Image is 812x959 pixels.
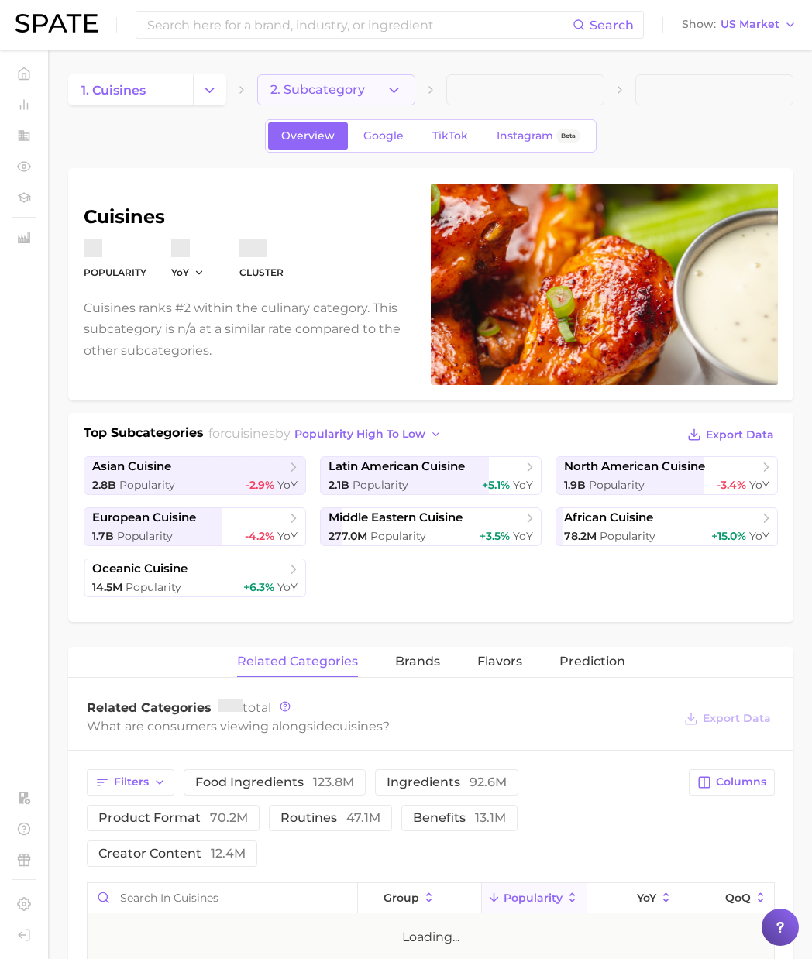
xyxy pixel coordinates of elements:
span: african cuisine [564,510,653,525]
span: Filters [114,775,149,789]
span: -4.2% [245,529,274,543]
span: Popularity [589,478,645,492]
span: asian cuisine [92,459,171,474]
span: +5.1% [482,478,510,492]
a: african cuisine78.2m Popularity+15.0% YoY [556,507,778,546]
span: food ingredients [195,776,354,789]
span: -3.4% [717,478,746,492]
span: 2. Subcategory [270,83,365,97]
span: 13.1m [475,810,506,825]
span: for by [208,426,446,441]
button: Filters [87,769,174,796]
span: 2.1b [329,478,349,492]
span: 14.5m [92,580,122,594]
a: middle eastern cuisine277.0m Popularity+3.5% YoY [320,507,542,546]
span: popularity high to low [294,428,425,441]
h1: Top Subcategories [84,424,204,447]
span: Prediction [559,655,625,669]
a: asian cuisine2.8b Popularity-2.9% YoY [84,456,306,495]
span: YoY [749,478,769,492]
span: routines [280,812,380,824]
span: 2.8b [92,478,116,492]
a: oceanic cuisine14.5m Popularity+6.3% YoY [84,559,306,597]
span: 92.6m [470,775,507,789]
span: related categories [237,655,358,669]
span: cuisines [332,719,383,734]
span: group [384,892,419,904]
span: Columns [716,775,766,789]
button: Popularity [482,883,587,913]
span: YoY [277,580,298,594]
span: Popularity [119,478,175,492]
button: Change Category [193,74,226,105]
a: Log out. Currently logged in with e-mail yumi.toki@spate.nyc. [12,923,36,947]
input: Search in cuisines [88,883,357,913]
button: YoY [587,883,681,913]
span: Popularity [126,580,181,594]
span: middle eastern cuisine [329,510,463,525]
button: ShowUS Market [678,15,800,35]
span: US Market [721,20,779,29]
span: Google [363,129,404,143]
span: benefits [413,812,506,824]
div: Loading... [402,928,459,947]
span: YoY [171,266,189,279]
span: YoY [637,892,656,904]
span: product format [98,812,248,824]
button: group [358,883,482,913]
a: 1. cuisines [68,74,193,105]
button: Columns [689,769,775,796]
span: Popularity [370,529,426,543]
span: north american cuisine [564,459,705,474]
span: +6.3% [243,580,274,594]
a: european cuisine1.7b Popularity-4.2% YoY [84,507,306,546]
dt: cluster [239,263,284,282]
span: 277.0m [329,529,367,543]
div: What are consumers viewing alongside ? [87,716,673,737]
dt: Popularity [84,263,146,282]
span: cuisines [225,426,275,441]
span: Related Categories [87,700,212,715]
p: Cuisines ranks #2 within the culinary category. This subcategory is n/a at a similar rate compare... [84,297,412,361]
span: Overview [281,129,335,143]
span: 1. cuisines [81,83,146,98]
span: creator content [98,847,246,860]
span: YoY [277,529,298,543]
span: brands [395,655,440,669]
img: SPATE [15,14,98,33]
button: QoQ [680,883,774,913]
h1: cuisines [84,208,412,226]
button: YoY [171,266,205,279]
span: YoY [513,478,533,492]
span: ingredients [387,776,507,789]
span: Popularity [600,529,655,543]
span: 1.7b [92,529,114,543]
span: +15.0% [711,529,746,543]
span: YoY [277,478,298,492]
span: latin american cuisine [329,459,465,474]
span: 78.2m [564,529,597,543]
span: 1.9b [564,478,586,492]
a: latin american cuisine2.1b Popularity+5.1% YoY [320,456,542,495]
span: Export Data [706,428,774,442]
button: Export Data [680,708,775,730]
span: Search [590,18,634,33]
a: Overview [268,122,348,150]
span: 12.4m [211,846,246,861]
span: 47.1m [346,810,380,825]
span: TikTok [432,129,468,143]
button: 2. Subcategory [257,74,415,105]
button: Export Data [683,424,778,445]
span: +3.5% [480,529,510,543]
span: Instagram [497,129,553,143]
span: 123.8m [313,775,354,789]
button: popularity high to low [291,424,446,445]
span: oceanic cuisine [92,562,188,576]
a: TikTok [419,122,481,150]
span: Popularity [353,478,408,492]
span: Show [682,20,716,29]
span: 70.2m [210,810,248,825]
span: -2.9% [246,478,274,492]
input: Search here for a brand, industry, or ingredient [146,12,573,38]
span: YoY [749,529,769,543]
